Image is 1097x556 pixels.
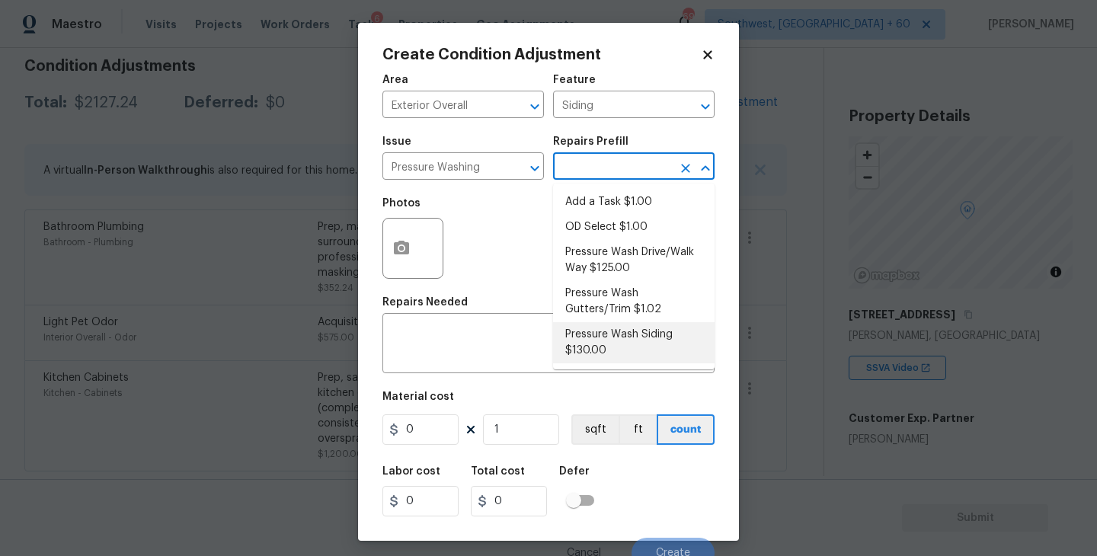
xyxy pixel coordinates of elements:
[382,198,421,209] h5: Photos
[553,322,715,363] li: Pressure Wash Siding $130.00
[382,136,411,147] h5: Issue
[553,136,628,147] h5: Repairs Prefill
[619,414,657,445] button: ft
[657,414,715,445] button: count
[471,466,525,477] h5: Total cost
[553,240,715,281] li: Pressure Wash Drive/Walk Way $125.00
[571,414,619,445] button: sqft
[675,158,696,179] button: Clear
[382,47,701,62] h2: Create Condition Adjustment
[553,75,596,85] h5: Feature
[524,158,545,179] button: Open
[695,96,716,117] button: Open
[553,281,715,322] li: Pressure Wash Gutters/Trim $1.02
[382,466,440,477] h5: Labor cost
[382,391,454,402] h5: Material cost
[382,297,468,308] h5: Repairs Needed
[524,96,545,117] button: Open
[559,466,590,477] h5: Defer
[382,75,408,85] h5: Area
[553,215,715,240] li: OD Select $1.00
[695,158,716,179] button: Close
[553,190,715,215] li: Add a Task $1.00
